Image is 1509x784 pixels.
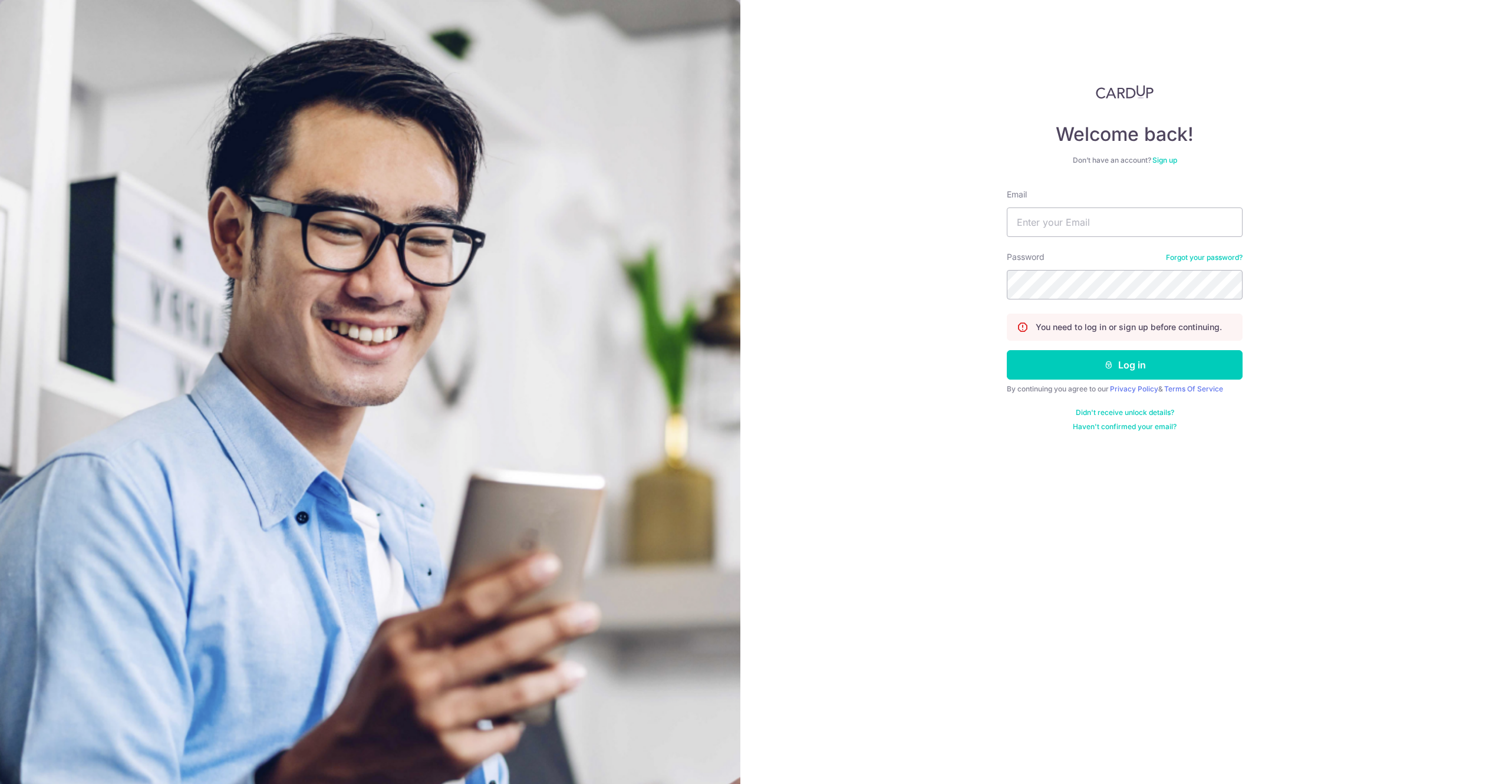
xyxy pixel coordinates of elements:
a: Terms Of Service [1164,384,1223,393]
label: Password [1007,251,1045,263]
input: Enter your Email [1007,207,1243,237]
h4: Welcome back! [1007,123,1243,146]
div: By continuing you agree to our & [1007,384,1243,394]
label: Email [1007,189,1027,200]
a: Forgot your password? [1166,253,1243,262]
button: Log in [1007,350,1243,380]
a: Haven't confirmed your email? [1073,422,1177,431]
a: Sign up [1152,156,1177,164]
a: Didn't receive unlock details? [1076,408,1174,417]
p: You need to log in or sign up before continuing. [1036,321,1222,333]
div: Don’t have an account? [1007,156,1243,165]
img: CardUp Logo [1096,85,1154,99]
a: Privacy Policy [1110,384,1158,393]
